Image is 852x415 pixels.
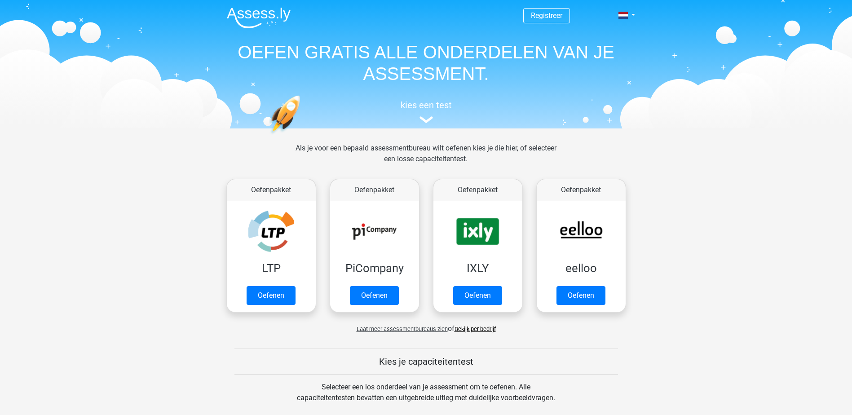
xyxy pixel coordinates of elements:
[220,100,633,110] h5: kies een test
[531,11,562,20] a: Registreer
[357,326,448,332] span: Laat meer assessmentbureaus zien
[288,382,564,414] div: Selecteer een los onderdeel van je assessment om te oefenen. Alle capaciteitentesten bevatten een...
[234,356,618,367] h5: Kies je capaciteitentest
[220,100,633,124] a: kies een test
[227,7,291,28] img: Assessly
[247,286,296,305] a: Oefenen
[220,316,633,334] div: of
[220,41,633,84] h1: OEFEN GRATIS ALLE ONDERDELEN VAN JE ASSESSMENT.
[455,326,496,332] a: Bekijk per bedrijf
[350,286,399,305] a: Oefenen
[288,143,564,175] div: Als je voor een bepaald assessmentbureau wilt oefenen kies je die hier, of selecteer een losse ca...
[419,116,433,123] img: assessment
[269,95,335,177] img: oefenen
[556,286,605,305] a: Oefenen
[453,286,502,305] a: Oefenen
